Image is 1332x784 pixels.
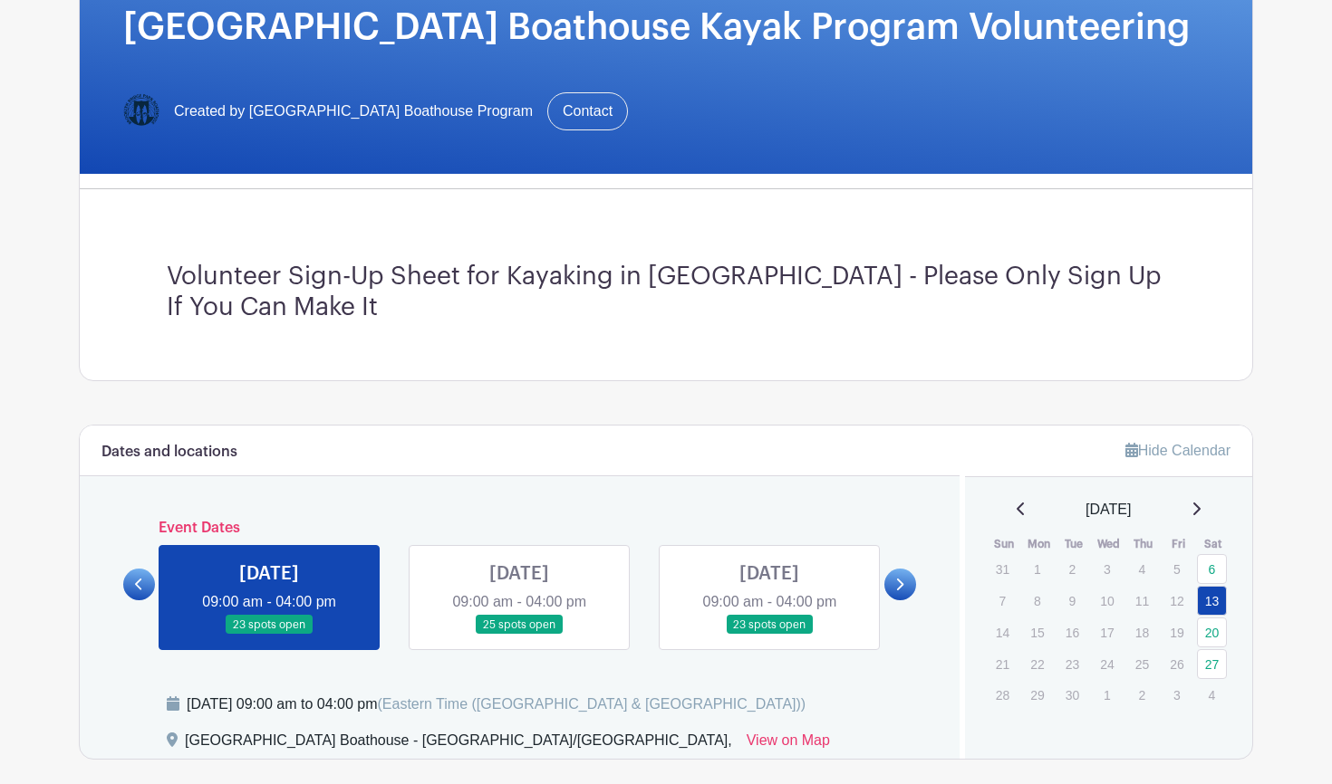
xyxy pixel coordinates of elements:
p: 4 [1197,681,1227,709]
p: 11 [1127,587,1157,615]
h1: [GEOGRAPHIC_DATA] Boathouse Kayak Program Volunteering [123,5,1209,49]
p: 3 [1092,555,1122,583]
th: Tue [1057,535,1092,553]
p: 31 [988,555,1018,583]
p: 5 [1162,555,1192,583]
a: Hide Calendar [1125,443,1231,458]
h3: Volunteer Sign-Up Sheet for Kayaking in [GEOGRAPHIC_DATA] - Please Only Sign Up If You Can Make It [167,262,1165,322]
p: 24 [1092,650,1122,678]
p: 28 [988,681,1018,709]
p: 18 [1127,618,1157,646]
p: 30 [1057,681,1087,709]
p: 2 [1057,555,1087,583]
p: 19 [1162,618,1192,646]
p: 16 [1057,618,1087,646]
p: 1 [1022,555,1052,583]
th: Fri [1161,535,1196,553]
th: Wed [1091,535,1126,553]
p: 10 [1092,587,1122,615]
a: 13 [1197,586,1227,616]
a: 6 [1197,554,1227,584]
span: (Eastern Time ([GEOGRAPHIC_DATA] & [GEOGRAPHIC_DATA])) [377,696,806,712]
th: Sat [1196,535,1231,553]
p: 21 [988,650,1018,678]
p: 4 [1127,555,1157,583]
img: Logo-Title.png [123,93,159,129]
p: 17 [1092,618,1122,646]
p: 3 [1162,681,1192,709]
div: [GEOGRAPHIC_DATA] Boathouse - [GEOGRAPHIC_DATA]/[GEOGRAPHIC_DATA], [185,730,732,759]
p: 15 [1022,618,1052,646]
p: 22 [1022,650,1052,678]
a: 27 [1197,649,1227,679]
p: 12 [1162,587,1192,615]
a: View on Map [747,730,830,759]
th: Thu [1126,535,1162,553]
p: 9 [1057,587,1087,615]
p: 25 [1127,650,1157,678]
span: [DATE] [1086,499,1131,521]
th: Mon [1021,535,1057,553]
h6: Event Dates [155,520,884,537]
p: 29 [1022,681,1052,709]
p: 1 [1092,681,1122,709]
th: Sun [987,535,1022,553]
p: 23 [1057,650,1087,678]
p: 2 [1127,681,1157,709]
p: 7 [988,587,1018,615]
p: 14 [988,618,1018,646]
div: [DATE] 09:00 am to 04:00 pm [187,693,806,715]
h6: Dates and locations [101,444,237,461]
p: 26 [1162,650,1192,678]
span: Created by [GEOGRAPHIC_DATA] Boathouse Program [174,100,533,122]
a: Contact [547,92,628,130]
p: 8 [1022,587,1052,615]
a: 20 [1197,617,1227,647]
